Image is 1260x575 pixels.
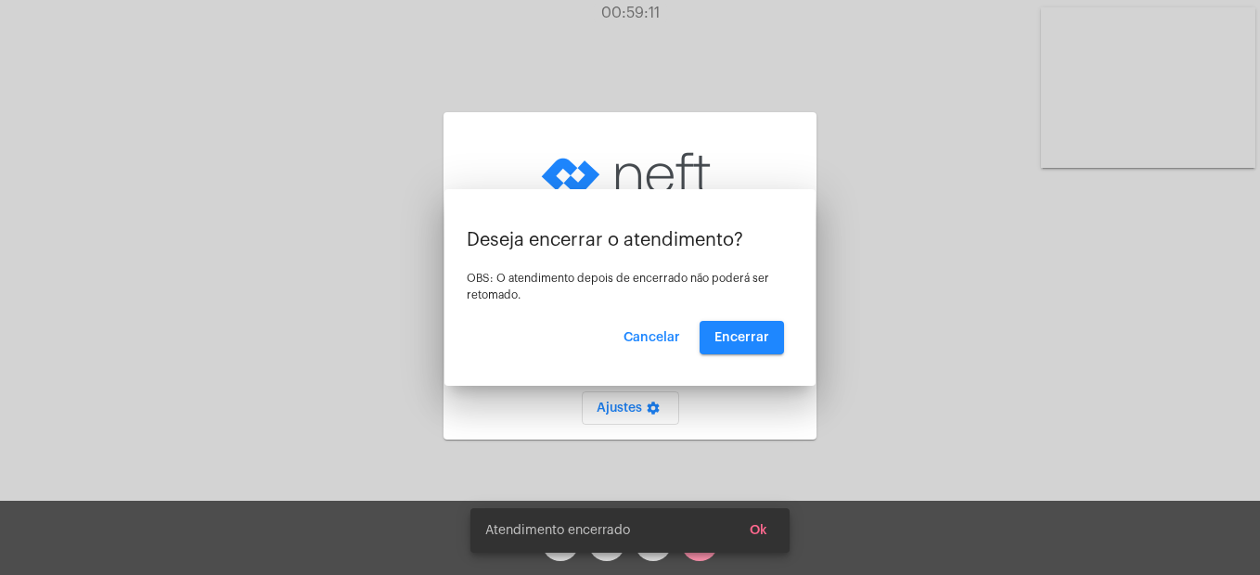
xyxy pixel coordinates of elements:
[750,524,767,537] span: Ok
[467,273,769,300] span: OBS: O atendimento depois de encerrado não poderá ser retomado.
[485,521,630,540] span: Atendimento encerrado
[537,127,723,220] img: logo-neft-novo-2.png
[609,321,695,354] button: Cancelar
[714,331,769,344] span: Encerrar
[624,331,680,344] span: Cancelar
[700,321,784,354] button: Encerrar
[467,230,793,250] p: Deseja encerrar o atendimento?
[642,401,664,423] mat-icon: settings
[601,6,660,20] span: 00:59:11
[597,402,664,415] span: Ajustes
